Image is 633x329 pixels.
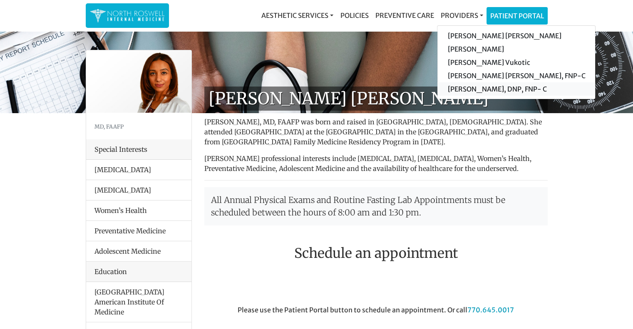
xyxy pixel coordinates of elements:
[204,117,548,147] p: [PERSON_NAME], MD, FAAFP was born and raised in [GEOGRAPHIC_DATA], [DEMOGRAPHIC_DATA]. She attend...
[86,160,191,180] li: [MEDICAL_DATA]
[86,282,191,322] li: [GEOGRAPHIC_DATA] American Institute Of Medicine
[94,123,124,130] small: MD, FAAFP
[86,50,191,113] img: Dr. Farah Mubarak Ali MD, FAAFP
[204,153,548,173] p: [PERSON_NAME] professional interests include [MEDICAL_DATA], [MEDICAL_DATA], Women’s Health, Prev...
[437,69,595,82] a: [PERSON_NAME] [PERSON_NAME], FNP-C
[90,7,165,24] img: North Roswell Internal Medicine
[337,7,372,24] a: Policies
[467,306,514,314] a: 770.645.0017
[437,56,595,69] a: [PERSON_NAME] Vukotic
[487,7,547,24] a: Patient Portal
[86,241,191,262] li: Adolescent Medicine
[437,29,595,42] a: [PERSON_NAME] [PERSON_NAME]
[258,7,337,24] a: Aesthetic Services
[204,245,548,261] h2: Schedule an appointment
[86,220,191,241] li: Preventative Medicine
[437,7,486,24] a: Providers
[86,180,191,200] li: [MEDICAL_DATA]
[86,139,191,160] div: Special Interests
[86,262,191,282] div: Education
[86,200,191,221] li: Women’s Health
[437,42,595,56] a: [PERSON_NAME]
[437,82,595,96] a: [PERSON_NAME], DNP, FNP- C
[204,187,548,225] p: All Annual Physical Exams and Routine Fasting Lab Appointments must be scheduled between the hour...
[372,7,437,24] a: Preventive Care
[204,87,548,111] h1: [PERSON_NAME] [PERSON_NAME]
